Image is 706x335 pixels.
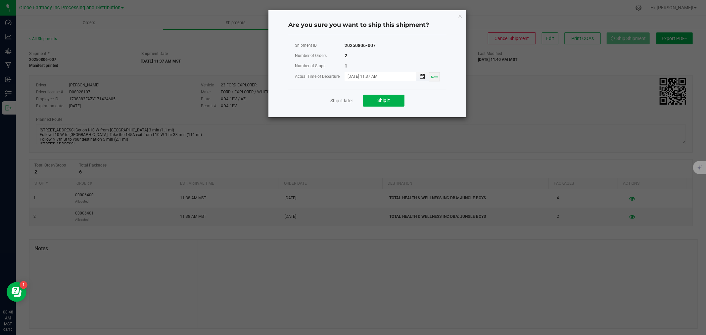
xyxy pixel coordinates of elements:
[7,282,26,302] iframe: Resource center
[345,41,376,50] div: 20250806-007
[345,62,347,70] div: 1
[458,12,462,20] button: Close
[378,98,390,103] span: Ship it
[288,21,447,29] h4: Are you sure you want to ship this shipment?
[295,72,345,81] div: Actual Time of Departure
[295,62,345,70] div: Number of Stops
[416,72,429,80] span: Toggle popup
[431,75,438,79] span: Now
[345,72,409,80] input: MM/dd/yyyy HH:MM a
[345,52,347,60] div: 2
[363,95,404,107] button: Ship it
[295,41,345,50] div: Shipment ID
[330,97,353,104] a: Ship it later
[20,281,27,289] iframe: Resource center unread badge
[295,52,345,60] div: Number of Orders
